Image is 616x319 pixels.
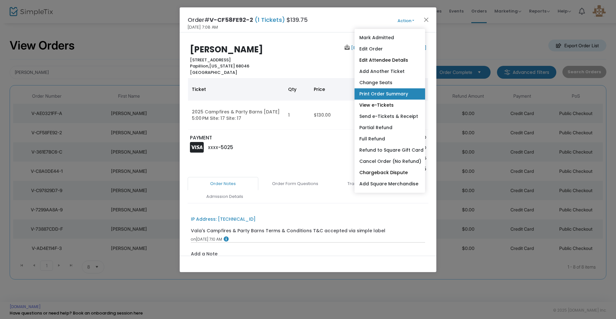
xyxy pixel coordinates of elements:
label: Add a Note [191,251,218,259]
td: 1 [284,101,310,130]
div: [DATE] 7:10 AM [191,236,425,242]
a: View e-Tickets [355,100,425,111]
b: [PERSON_NAME] [190,44,263,55]
th: Qty [284,78,310,101]
a: Transaction Details [332,177,403,191]
span: on [191,236,196,242]
p: Sub total [341,134,396,141]
td: 2025 Campfires & Party Barns [DATE] 5:00 PM Site: 17 Site: 17 [188,101,284,130]
div: Vala's Campfires & Party Barns Terms & Conditions T&C accepted via simple label [191,227,385,234]
a: Full Refund [355,133,425,145]
a: Mark Admitted [355,32,425,43]
a: Change Seats [355,77,425,88]
a: Refund to Square Gift Card [355,145,425,156]
p: Tax Total [341,155,396,162]
a: Partial Refund [355,122,425,133]
span: Papillion, [190,63,209,69]
td: $130.00 [310,101,371,130]
a: Edit Order [355,43,425,55]
a: Add Square Merchandise [355,178,425,190]
p: Order Total [341,165,396,173]
p: PAYMENT [190,134,305,142]
button: Action [387,17,425,24]
b: [STREET_ADDRESS] [US_STATE] 68046 [GEOGRAPHIC_DATA] [190,57,249,75]
h4: Order# $139.75 [188,15,308,24]
a: Admission Details [189,190,260,203]
th: Price [310,78,371,101]
span: (1 Tickets) [253,16,287,24]
button: Close [422,15,431,24]
a: Cancel Order (No Refund) [355,156,425,167]
a: Edit Attendee Details [355,55,425,66]
a: Add Another Ticket [355,66,425,77]
a: Send e-Tickets & Receipt [355,111,425,122]
a: Chargeback Dispute [355,167,425,178]
a: Order Form Questions [260,177,330,191]
p: Service Fee Total [341,145,396,151]
div: Data table [188,78,428,130]
a: Print Order Summary [355,88,425,100]
span: XXXX [208,145,218,150]
span: V-CF58FE92-2 [210,16,253,24]
span: -5025 [218,144,233,151]
th: Ticket [188,78,284,101]
div: IP Address: [TECHNICAL_ID] [191,216,256,223]
span: [DATE] 7:08 AM [188,24,218,31]
a: Order Notes [188,177,258,191]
